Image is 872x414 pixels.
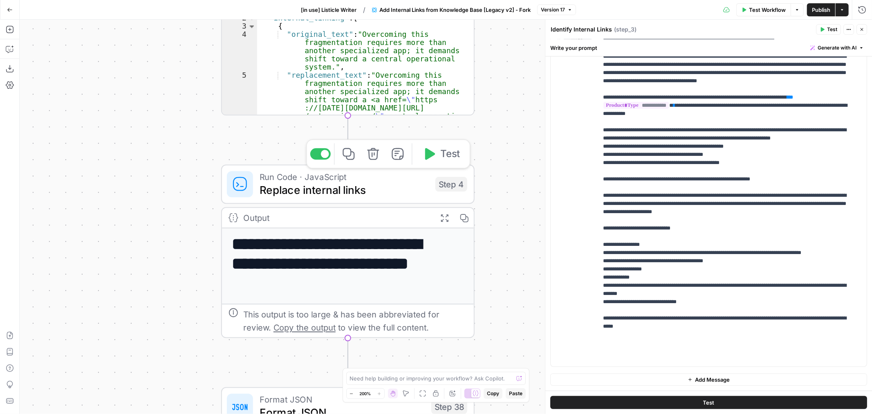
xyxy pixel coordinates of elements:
[247,22,256,30] span: Toggle code folding, rows 3 through 6
[243,211,430,224] div: Output
[506,388,526,399] button: Paste
[345,338,350,386] g: Edge from step_4 to step_38
[541,6,565,13] span: Version 17
[260,182,429,198] span: Replace internal links
[416,143,466,164] button: Test
[550,396,867,409] button: Test
[222,30,257,71] div: 4
[273,322,336,332] span: Copy the output
[484,388,502,399] button: Copy
[537,4,576,15] button: Version 17
[703,398,715,407] span: Test
[260,170,429,183] span: Run Code · JavaScript
[363,5,365,15] span: /
[260,393,425,406] span: Format JSON
[695,376,730,384] span: Add Message
[736,3,791,16] button: Test Workflow
[818,44,856,52] span: Generate with AI
[827,26,837,33] span: Test
[367,3,536,16] button: Add Internal Links from Knowledge Base [Legacy v2] - Fork
[551,25,612,34] textarea: Identify Internal Links
[301,6,356,14] span: [in use] Listicle Writer
[550,373,867,386] button: Add Message
[807,3,835,16] button: Publish
[487,390,499,397] span: Copy
[435,177,467,191] div: Step 4
[222,22,257,30] div: 3
[379,6,531,14] span: Add Internal Links from Knowledge Base [Legacy v2] - Fork
[614,25,637,34] span: ( step_3 )
[431,399,467,414] div: Step 38
[296,3,361,16] button: [in use] Listicle Writer
[222,71,257,128] div: 5
[243,308,467,334] div: This output is too large & has been abbreviated for review. to view the full content.
[440,146,460,161] span: Test
[360,390,371,397] span: 200%
[509,390,522,397] span: Paste
[816,24,841,35] button: Test
[807,43,867,53] button: Generate with AI
[545,39,872,56] div: Write your prompt
[812,6,830,14] span: Publish
[345,116,350,163] g: Edge from step_5 to step_4
[551,33,592,366] div: user
[749,6,786,14] span: Test Workflow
